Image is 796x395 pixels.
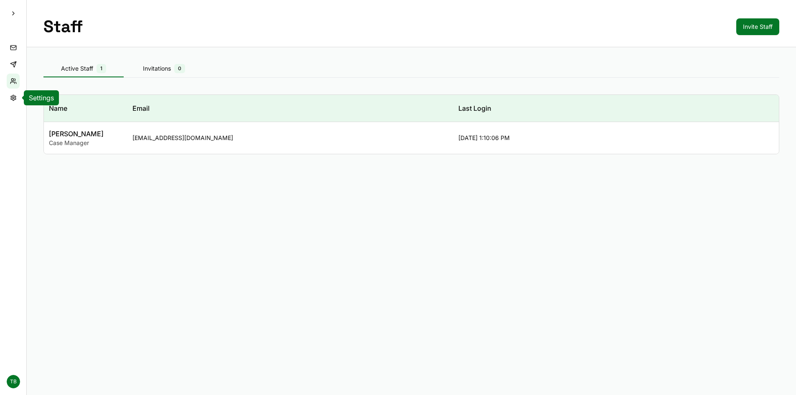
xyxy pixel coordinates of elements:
span: 1 [97,64,106,73]
div: Invitations [124,64,204,73]
div: Settings [24,90,59,105]
div: [DATE] 1:10:06 PM [458,134,774,142]
th: Name [44,95,127,122]
th: Email [127,95,453,122]
span: 0 [174,64,185,73]
h1: Staff [43,17,83,37]
div: Case Manager [49,139,122,147]
button: Expand sidebar [6,6,21,21]
div: Active Staff [43,64,124,73]
button: Invite Staff [736,18,779,35]
span: TB [7,375,20,388]
div: [EMAIL_ADDRESS][DOMAIN_NAME] [132,134,448,142]
th: Last Login [453,95,779,122]
div: [PERSON_NAME] [49,129,122,139]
